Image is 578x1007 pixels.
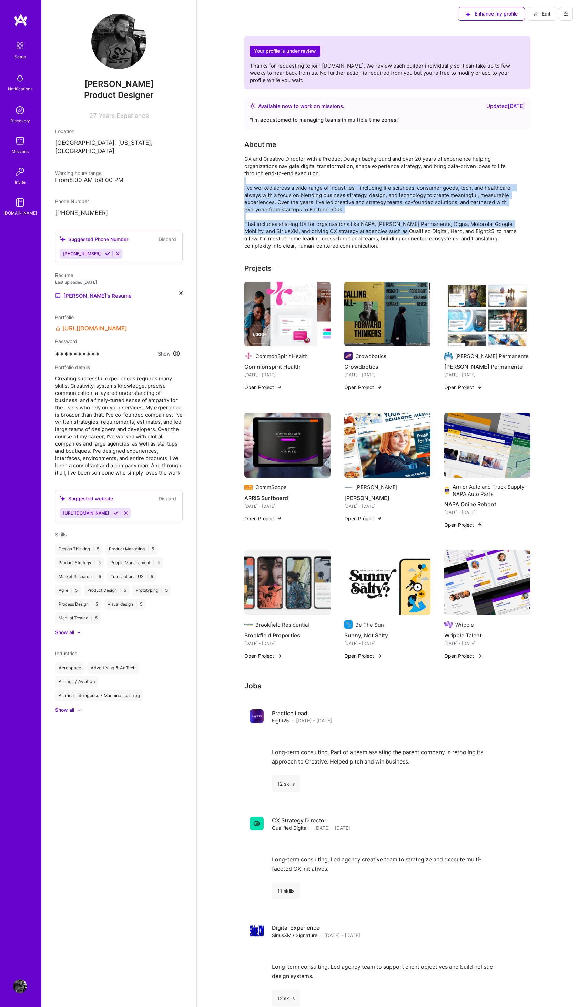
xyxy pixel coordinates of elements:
h4: [PERSON_NAME] [344,493,430,502]
h2: Your profile is under review [250,46,320,57]
img: Resume [55,293,61,298]
div: “ I'm accustomed to managing teams in multiple time zones. ” [250,116,525,124]
div: Product Design 5 [84,585,130,596]
div: Projects [244,263,272,273]
img: Company logo [344,620,353,629]
span: ∗∗∗∗∗∗∗∗∗∗ [55,350,100,357]
img: Availability [250,103,255,109]
div: Aerospace [55,662,84,674]
span: Resume [55,272,73,278]
span: · [292,717,293,724]
button: Open Project [244,383,282,391]
span: Phone Number [55,198,89,204]
button: Open Project [444,383,482,391]
img: Company logo [244,483,253,491]
button: Discard [156,495,178,502]
span: · [320,931,322,939]
img: arrow-right [277,516,282,521]
div: [DATE] - [DATE] [244,640,331,647]
img: Company logo [444,352,453,360]
img: Company logo [444,620,453,629]
div: Crowdbotics [355,352,386,360]
div: Market Research 5 [55,571,104,582]
div: Artifical Intelligence / Machine Learning [55,690,143,701]
img: setup [13,39,27,53]
span: [PERSON_NAME] [55,79,183,89]
h4: Practice Lead [272,709,332,717]
span: | [93,546,94,552]
img: Lamb Weston [344,413,430,478]
i: Accept [113,510,119,516]
div: Armor Auto and Truck Supply-NAPA Auto Parts [453,483,530,498]
div: Wripple [455,621,474,628]
div: [DATE] - [DATE] [244,502,331,510]
div: Setup [14,53,26,60]
img: NAPA Onine Reboot [444,413,530,478]
h4: Wripple Talent [444,631,530,640]
button: Enhance my profile [458,7,525,21]
a: User Avatar [11,979,29,993]
div: 12 skills [272,990,300,1006]
div: [DATE] - [DATE] [344,371,430,378]
span: [DATE] - [DATE] [324,931,360,939]
img: teamwork [13,134,27,148]
div: [DOMAIN_NAME] [3,209,37,217]
button: Edit [528,7,556,21]
button: Show [156,349,183,358]
img: Company logo [244,352,253,360]
div: 12 skills [272,775,300,792]
a: [PERSON_NAME]'s Resume [55,291,132,300]
div: [PERSON_NAME] [355,483,397,491]
img: guide book [13,196,27,209]
div: Manual Testing 5 [55,612,101,624]
div: CX and Creative Director with a Product Design background and over 20 years of experience helping... [244,155,520,249]
img: Sunny, Not Salty [344,550,430,615]
button: Open Project [344,383,382,391]
img: Brookfield Properties [244,550,331,615]
img: ARRIS Surfboard [244,413,331,478]
img: Invite [13,165,27,179]
span: Creating successful experiences requires many skills. Creativity, systems knowledge, precise comm... [55,375,183,476]
div: Advertising & AdTech [87,662,139,674]
button: Discard [156,235,178,243]
span: | [136,601,137,607]
div: Process Design 5 [55,599,101,610]
img: arrow-right [277,653,282,659]
span: | [71,588,72,593]
button: Open Project [344,652,382,659]
span: Product Designer [84,90,154,100]
h4: Sunny, Not Salty [344,631,430,640]
span: [PHONE_NUMBER] [63,251,101,256]
div: Prototyping 5 [132,585,171,596]
div: Missions [12,148,29,155]
div: Visual design 5 [104,599,146,610]
h4: Crowdbotics [344,362,430,371]
span: [URL][DOMAIN_NAME] [63,510,109,516]
img: Company logo [250,924,264,938]
div: Password [55,338,183,345]
span: Thanks for requesting to join [DOMAIN_NAME]. We review each builder individually so it can take u... [250,62,510,83]
span: | [153,560,154,566]
div: Design Thinking 5 [55,544,103,555]
h4: Commonspirit Health [244,362,331,371]
span: | [120,588,121,593]
button: Open Project [244,515,282,522]
img: Company logo [444,486,450,495]
h3: Jobs [244,681,530,690]
span: Working hours range [55,170,102,176]
h4: [PERSON_NAME] Permanente [444,362,530,371]
div: Transactional UX 5 [107,571,156,582]
div: Notifications [8,85,32,92]
img: arrow-right [277,385,282,390]
div: Location [55,128,183,135]
img: arrow-right [377,516,382,521]
div: Available now to work on missions . [258,102,344,110]
div: People Management 5 [107,557,163,568]
p: [PHONE_NUMBER] [55,209,183,217]
i: Accept [105,251,110,256]
div: Show all [55,629,74,636]
img: arrow-right [477,653,482,659]
img: bell [13,71,27,85]
img: Company logo [344,483,353,491]
span: | [94,560,95,566]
